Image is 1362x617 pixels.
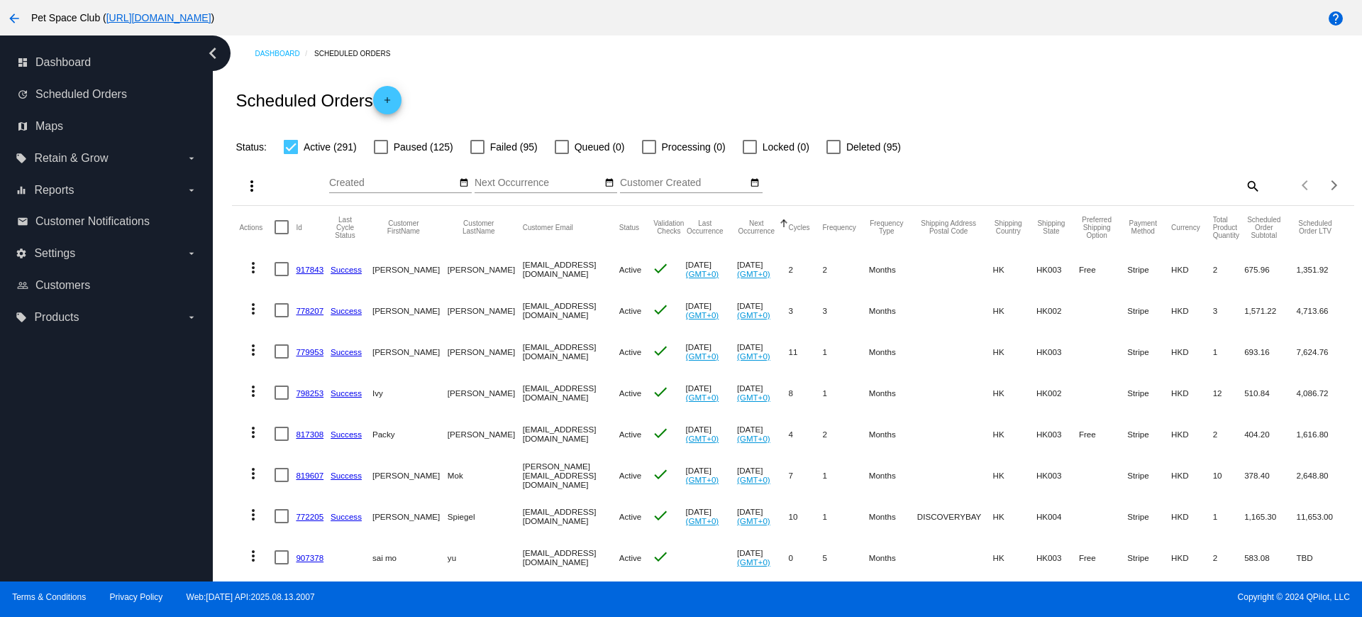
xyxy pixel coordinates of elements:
mat-cell: 1 [822,331,868,372]
mat-icon: check [652,301,669,318]
i: equalizer [16,185,27,196]
mat-cell: [EMAIL_ADDRESS][DOMAIN_NAME] [523,537,619,578]
mat-cell: Free [1079,249,1127,290]
button: Change sorting for NextOccurrenceUtc [737,219,775,235]
button: Change sorting for CurrencyIso [1171,223,1200,231]
button: Change sorting for LastOccurrenceUtc [686,219,724,235]
mat-icon: date_range [459,178,469,189]
mat-icon: check [652,466,669,483]
mat-cell: [PERSON_NAME] [448,331,523,372]
mat-cell: Months [869,372,917,413]
mat-cell: 12 [1213,372,1244,413]
a: (GMT+0) [686,475,719,484]
span: Deleted (95) [846,138,901,155]
a: (GMT+0) [737,351,770,361]
mat-cell: [DATE] [737,290,788,331]
input: Customer Created [620,178,748,189]
span: Retain & Grow [34,152,108,165]
input: Created [329,178,457,189]
span: Copyright © 2024 QPilot, LLC [693,592,1350,602]
mat-cell: Months [869,496,917,537]
mat-cell: Months [869,249,917,290]
mat-cell: 1 [822,496,868,537]
mat-cell: Months [869,537,917,578]
button: Next page [1320,171,1349,200]
i: local_offer [16,153,27,164]
mat-cell: 4,086.72 [1296,372,1346,413]
mat-cell: Stripe [1127,413,1171,454]
mat-cell: 7 [788,454,822,496]
mat-cell: 10 [788,496,822,537]
mat-cell: [EMAIL_ADDRESS][DOMAIN_NAME] [523,290,619,331]
i: dashboard [17,57,28,68]
mat-cell: HKD [1171,249,1213,290]
mat-cell: [PERSON_NAME] [372,331,448,372]
i: arrow_drop_down [186,312,197,323]
i: arrow_drop_down [186,153,197,164]
mat-cell: HK003 [1036,331,1079,372]
mat-icon: more_vert [245,342,262,359]
button: Change sorting for Id [296,223,301,231]
h2: Scheduled Orders [236,86,401,114]
mat-cell: [DATE] [686,496,737,537]
mat-cell: 1,165.30 [1244,496,1296,537]
a: map Maps [17,115,197,138]
span: Paused (125) [394,138,453,155]
mat-cell: HK002 [1036,372,1079,413]
span: Status: [236,141,267,153]
i: email [17,216,28,227]
mat-cell: HKD [1171,537,1213,578]
a: (GMT+0) [686,393,719,402]
span: Active [619,306,642,315]
mat-cell: 2 [1213,413,1244,454]
mat-icon: check [652,383,669,400]
button: Change sorting for Status [619,223,639,231]
mat-cell: 4 [788,413,822,454]
mat-cell: [PERSON_NAME] [448,413,523,454]
a: 817308 [296,430,323,439]
a: Success [331,388,362,398]
mat-icon: date_range [750,178,760,189]
mat-cell: HKD [1171,372,1213,413]
button: Change sorting for LastProcessingCycleId [331,216,360,239]
mat-icon: help [1327,10,1344,27]
mat-cell: [DATE] [737,249,788,290]
mat-cell: [PERSON_NAME] [372,496,448,537]
mat-cell: [DATE] [686,290,737,331]
mat-icon: more_vert [245,259,262,276]
mat-cell: [DATE] [686,413,737,454]
mat-icon: more_vert [243,178,260,195]
span: Reports [34,184,74,197]
span: Products [34,311,79,324]
a: 819607 [296,471,323,480]
mat-cell: HK [993,372,1036,413]
a: 798253 [296,388,323,398]
button: Change sorting for FrequencyType [869,219,904,235]
mat-cell: [DATE] [737,331,788,372]
mat-cell: 3 [1213,290,1244,331]
span: Active [619,553,642,562]
mat-cell: yu [448,537,523,578]
span: Failed (95) [490,138,538,155]
mat-cell: HK002 [1036,290,1079,331]
span: Active [619,388,642,398]
mat-cell: 404.20 [1244,413,1296,454]
a: (GMT+0) [737,557,770,567]
mat-cell: 2 [1213,249,1244,290]
mat-cell: Months [869,454,917,496]
a: 778207 [296,306,323,315]
mat-cell: 10 [1213,454,1244,496]
a: Terms & Conditions [12,592,86,602]
mat-cell: HKD [1171,496,1213,537]
i: settings [16,248,27,259]
span: Active [619,347,642,356]
mat-icon: arrow_back [6,10,23,27]
mat-cell: HK [993,496,1036,537]
button: Change sorting for Cycles [788,223,809,231]
mat-cell: Spiegel [448,496,523,537]
a: 779953 [296,347,323,356]
button: Change sorting for ShippingPostcode [917,219,980,235]
mat-cell: [DATE] [686,331,737,372]
button: Change sorting for Subtotal [1244,216,1283,239]
mat-cell: Ivy [372,372,448,413]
